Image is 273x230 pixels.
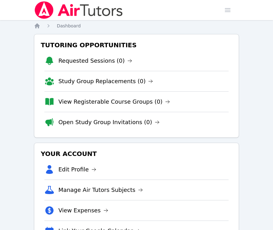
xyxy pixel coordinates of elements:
[58,186,143,194] a: Manage Air Tutors Subjects
[58,97,170,106] a: View Registerable Course Groups (0)
[57,23,81,29] a: Dashboard
[57,23,81,28] span: Dashboard
[58,118,160,127] a: Open Study Group Invitations (0)
[58,56,132,65] a: Requested Sessions (0)
[34,1,123,19] img: Air Tutors
[58,77,153,86] a: Study Group Replacements (0)
[39,39,233,51] h3: Tutoring Opportunities
[58,165,96,174] a: Edit Profile
[34,23,239,29] nav: Breadcrumb
[39,148,233,159] h3: Your Account
[58,206,108,215] a: View Expenses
